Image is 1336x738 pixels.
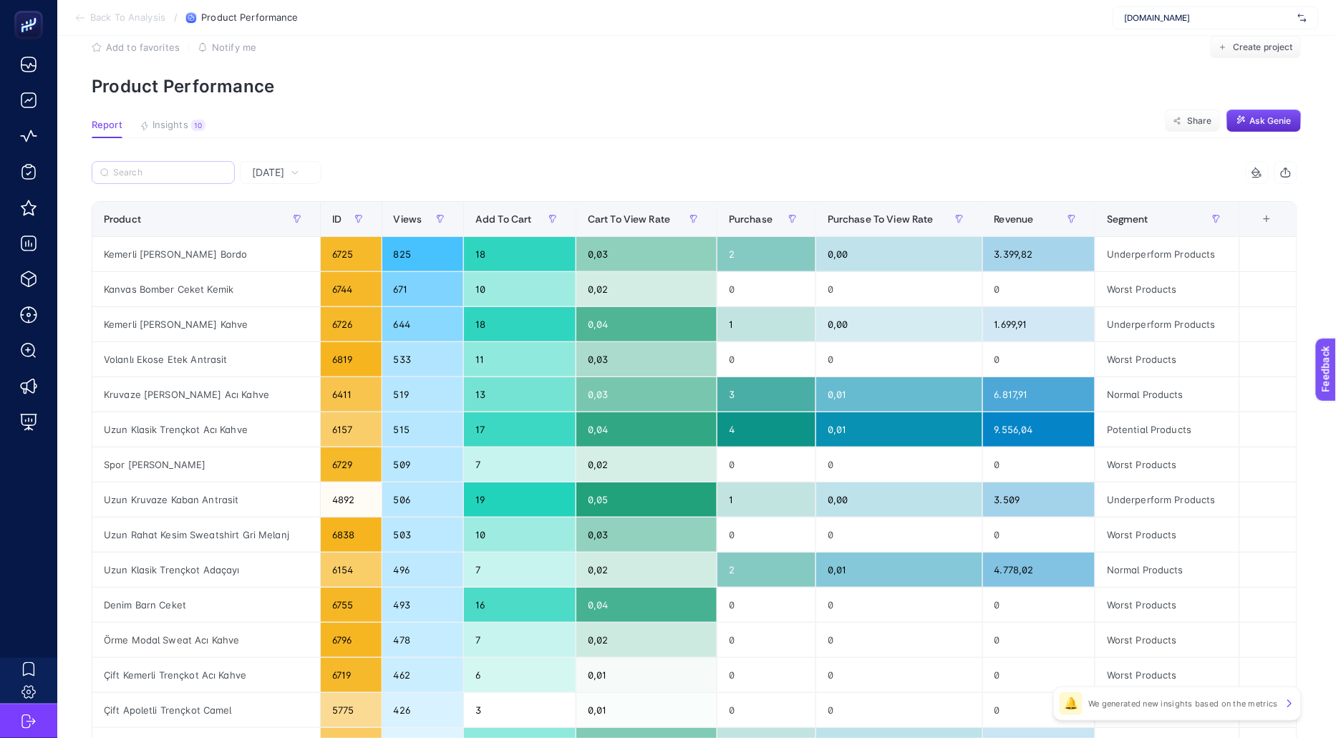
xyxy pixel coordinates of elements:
[92,623,320,657] div: Örme Modal Sweat Acı Kahve
[92,342,320,377] div: Volanlı Ekose Etek Antrasit
[321,588,382,622] div: 6755
[1095,553,1239,587] div: Normal Products
[321,518,382,552] div: 6838
[983,377,1095,412] div: 6.817,91
[464,482,576,517] div: 19
[816,377,982,412] div: 0,01
[106,42,180,53] span: Add to favorites
[92,120,122,131] span: Report
[816,342,982,377] div: 0
[828,213,934,225] span: Purchase To View Rate
[382,377,463,412] div: 519
[92,307,320,341] div: Kemerli [PERSON_NAME] Kahve
[717,342,815,377] div: 0
[321,342,382,377] div: 6819
[464,342,576,377] div: 11
[717,377,815,412] div: 3
[717,412,815,447] div: 4
[382,447,463,482] div: 509
[1095,237,1239,271] div: Underperform Products
[382,412,463,447] div: 515
[588,213,670,225] span: Cart To View Rate
[983,623,1095,657] div: 0
[983,553,1095,587] div: 4.778,02
[464,237,576,271] div: 18
[816,658,982,692] div: 0
[464,412,576,447] div: 17
[816,553,982,587] div: 0,01
[382,588,463,622] div: 493
[1250,115,1292,127] span: Ask Genie
[983,447,1095,482] div: 0
[717,693,815,727] div: 0
[983,482,1095,517] div: 3.509
[983,658,1095,692] div: 0
[994,213,1034,225] span: Revenue
[1095,518,1239,552] div: Worst Products
[198,42,256,53] button: Notify me
[321,237,382,271] div: 6725
[92,237,320,271] div: Kemerli [PERSON_NAME] Bordo
[1095,588,1239,622] div: Worst Products
[382,693,463,727] div: 426
[321,272,382,306] div: 6744
[1095,342,1239,377] div: Worst Products
[1095,447,1239,482] div: Worst Products
[92,588,320,622] div: Denim Barn Ceket
[382,342,463,377] div: 533
[174,11,178,23] span: /
[816,447,982,482] div: 0
[576,588,717,622] div: 0,04
[729,213,773,225] span: Purchase
[816,412,982,447] div: 0,01
[92,412,320,447] div: Uzun Klasik Trençkot Acı Kahve
[717,447,815,482] div: 0
[1233,42,1293,53] span: Create project
[382,272,463,306] div: 671
[717,237,815,271] div: 2
[1252,213,1263,245] div: 9 items selected
[717,623,815,657] div: 0
[1253,213,1280,225] div: +
[816,693,982,727] div: 0
[1095,307,1239,341] div: Underperform Products
[92,42,180,53] button: Add to favorites
[983,307,1095,341] div: 1.699,91
[1226,110,1302,132] button: Ask Genie
[1210,36,1302,59] button: Create project
[576,377,717,412] div: 0,03
[382,518,463,552] div: 503
[816,272,982,306] div: 0
[576,447,717,482] div: 0,02
[153,120,188,131] span: Insights
[394,213,422,225] span: Views
[576,518,717,552] div: 0,03
[717,518,815,552] div: 0
[576,553,717,587] div: 0,02
[717,658,815,692] div: 0
[90,12,165,24] span: Back To Analysis
[321,307,382,341] div: 6726
[1060,692,1083,715] div: 🔔
[816,518,982,552] div: 0
[104,213,141,225] span: Product
[464,658,576,692] div: 6
[92,447,320,482] div: Spor [PERSON_NAME]
[816,588,982,622] div: 0
[983,588,1095,622] div: 0
[382,482,463,517] div: 506
[9,4,54,16] span: Feedback
[1095,272,1239,306] div: Worst Products
[983,518,1095,552] div: 0
[1095,658,1239,692] div: Worst Products
[321,658,382,692] div: 6719
[816,307,982,341] div: 0,00
[1095,412,1239,447] div: Potential Products
[576,307,717,341] div: 0,04
[1125,12,1292,24] span: [DOMAIN_NAME]
[382,307,463,341] div: 644
[464,447,576,482] div: 7
[252,165,285,180] span: [DATE]
[382,623,463,657] div: 478
[816,623,982,657] div: 0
